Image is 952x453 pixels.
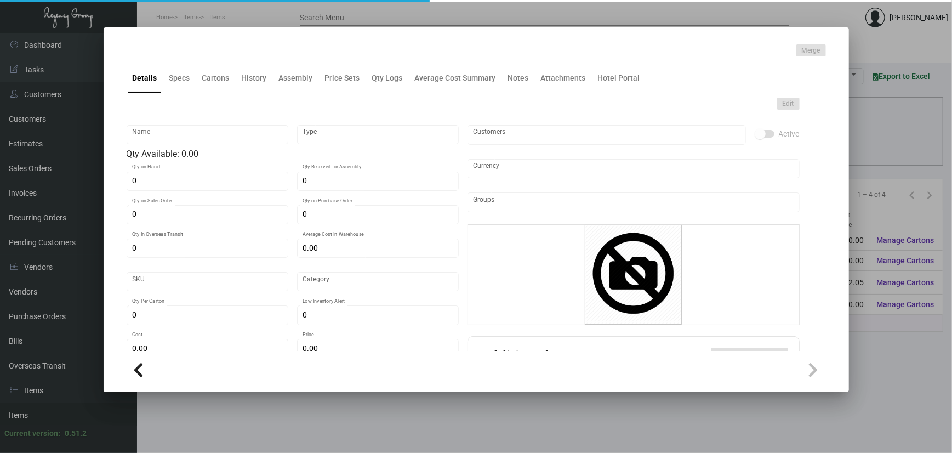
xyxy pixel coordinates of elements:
[65,428,87,439] div: 0.51.2
[372,72,403,84] div: Qty Logs
[325,72,360,84] div: Price Sets
[479,348,585,367] h2: Additional Fees
[473,131,740,139] input: Add new..
[777,98,800,110] button: Edit
[802,46,820,55] span: Merge
[508,72,529,84] div: Notes
[796,44,826,56] button: Merge
[169,72,190,84] div: Specs
[4,428,60,439] div: Current version:
[541,72,586,84] div: Attachments
[202,72,230,84] div: Cartons
[779,127,800,140] span: Active
[783,99,794,109] span: Edit
[133,72,157,84] div: Details
[242,72,267,84] div: History
[279,72,313,84] div: Assembly
[711,348,788,367] button: Add Additional Fee
[415,72,496,84] div: Average Cost Summary
[473,198,794,207] input: Add new..
[598,72,640,84] div: Hotel Portal
[127,148,459,161] div: Qty Available: 0.00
